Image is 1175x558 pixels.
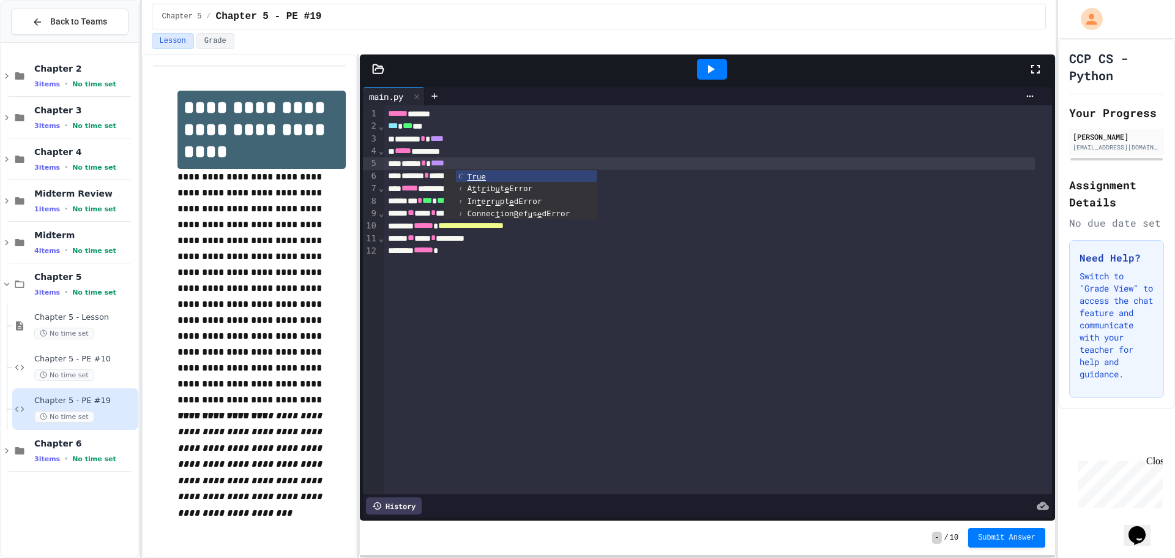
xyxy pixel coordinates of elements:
div: 10 [363,220,378,232]
span: Fold line [378,233,384,243]
span: t [495,209,500,219]
span: 3 items [34,80,60,88]
span: Chapter 5 - PE #19 [216,9,322,24]
span: A t ib t Error [467,184,532,193]
span: Fold line [378,146,384,156]
h2: Assignment Details [1069,176,1164,211]
span: No time set [34,411,94,423]
span: 1 items [34,205,60,213]
h1: CCP CS - Python [1069,50,1164,84]
div: 2 [363,120,378,132]
span: e [537,209,542,219]
span: 4 items [34,247,60,255]
div: main.py [363,87,425,105]
div: 1 [363,108,378,120]
button: Grade [196,33,234,49]
span: Back to Teams [50,15,107,28]
span: Midterm [34,230,136,241]
span: u [495,197,500,206]
div: 12 [363,245,378,257]
div: 8 [363,195,378,208]
span: Chapter 2 [34,63,136,74]
ul: Completions [444,169,597,219]
span: Midterm Review [34,188,136,199]
span: u [528,209,533,219]
div: [PERSON_NAME] [1073,131,1160,142]
span: e [504,184,509,194]
button: Submit Answer [968,528,1045,548]
span: Chapter 5 - PE #10 [34,354,136,364]
span: • [65,162,67,172]
div: 11 [363,233,378,245]
button: Lesson [152,33,194,49]
span: No time set [72,80,116,88]
h2: Your Progress [1069,104,1164,121]
span: • [65,121,67,130]
span: / [944,533,949,543]
span: t [477,197,482,206]
div: [EMAIL_ADDRESS][DOMAIN_NAME] [1073,143,1160,152]
iframe: chat widget [1124,509,1163,546]
span: 10 [950,533,958,543]
span: Fold line [378,183,384,193]
span: 3 items [34,164,60,172]
div: 9 [363,208,378,220]
span: • [65,204,67,214]
span: Chapter 4 [34,146,136,157]
span: Chapter 5 [34,271,136,282]
div: main.py [363,90,409,103]
span: Fold line [378,121,384,131]
div: History [366,497,422,515]
span: Connec ion ef s dError [467,209,570,218]
span: t [472,184,477,194]
span: r [486,197,491,206]
span: r [481,184,486,194]
div: No due date set [1069,216,1164,230]
span: In e r pt dError [467,197,542,206]
span: No time set [72,205,116,213]
span: • [65,79,67,89]
span: No time set [72,247,116,255]
button: Back to Teams [11,9,129,35]
span: Submit Answer [978,533,1035,543]
iframe: chat widget [1073,456,1163,508]
span: No time set [72,122,116,130]
span: Chapter 5 - Lesson [34,312,136,323]
span: • [65,287,67,297]
div: Chat with us now!Close [5,5,84,78]
div: 3 [363,133,378,145]
span: - [932,532,941,544]
span: R [514,209,519,219]
h3: Need Help? [1080,251,1154,265]
span: True [467,172,485,181]
span: / [206,12,211,21]
span: No time set [72,455,116,463]
div: 6 [363,170,378,183]
span: 3 items [34,288,60,296]
span: No time set [34,328,94,339]
p: Switch to "Grade View" to access the chat feature and communicate with your teacher for help and ... [1080,270,1154,380]
span: No time set [34,369,94,381]
span: Chapter 3 [34,105,136,116]
span: Chapter 5 - PE #19 [34,396,136,406]
div: 5 [363,157,378,170]
div: My Account [1068,5,1106,33]
span: u [495,184,500,194]
span: Fold line [378,208,384,218]
span: No time set [72,288,116,296]
span: Chapter 6 [34,438,136,449]
div: 7 [363,183,378,195]
span: No time set [72,164,116,172]
span: Chapter 5 [162,12,202,21]
span: 3 items [34,122,60,130]
span: e [509,197,514,206]
span: • [65,246,67,255]
div: 4 [363,145,378,157]
span: 3 items [34,455,60,463]
span: • [65,454,67,464]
